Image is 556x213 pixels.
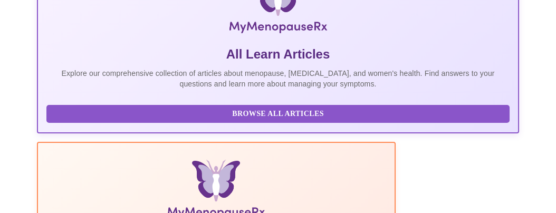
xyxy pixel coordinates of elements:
button: Browse All Articles [46,105,510,123]
h5: All Learn Articles [46,46,510,63]
span: Browse All Articles [57,108,499,121]
a: Browse All Articles [46,109,512,118]
p: Explore our comprehensive collection of articles about menopause, [MEDICAL_DATA], and women's hea... [46,68,510,89]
